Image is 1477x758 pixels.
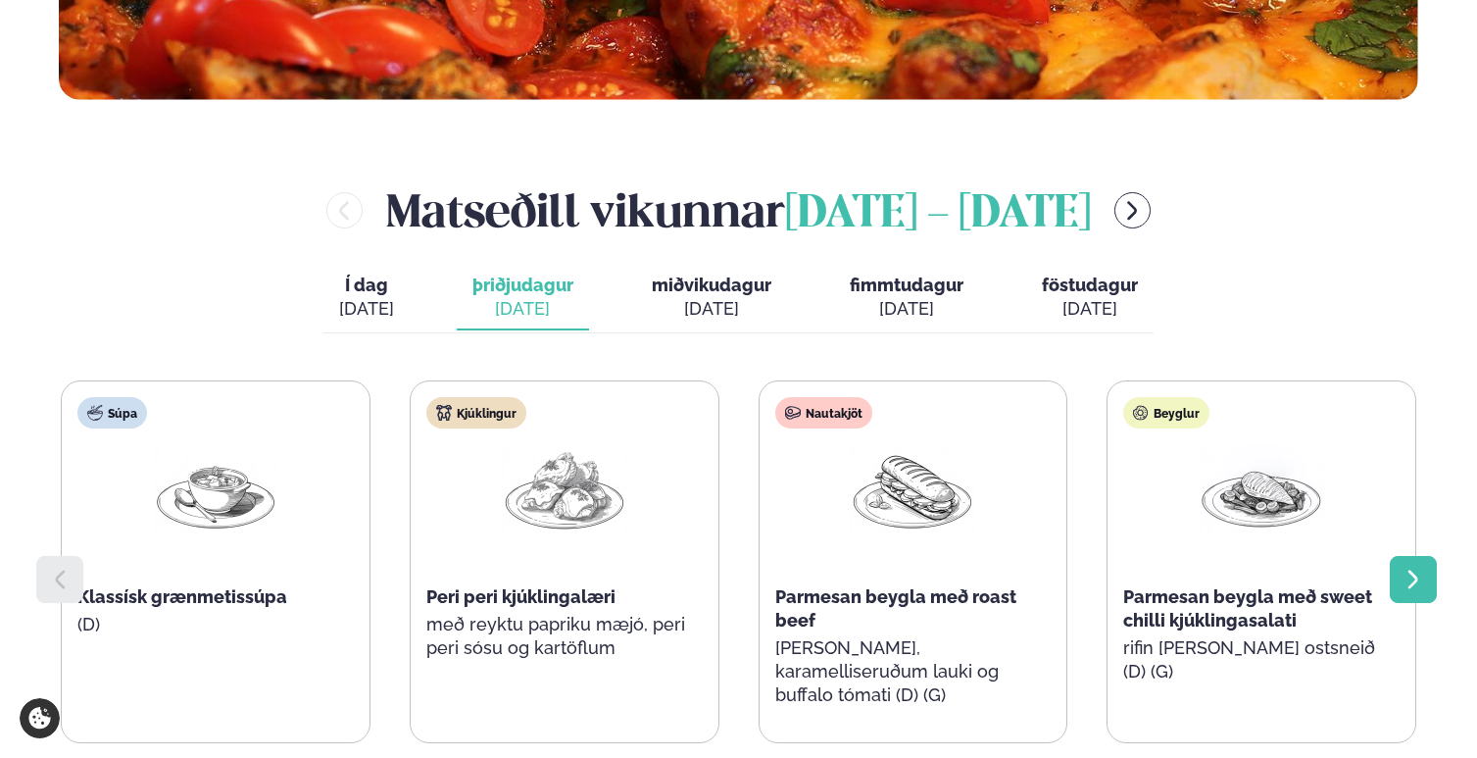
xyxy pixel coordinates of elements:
img: Panini.png [850,444,975,535]
img: Chicken-thighs.png [502,444,627,535]
div: [DATE] [472,297,573,321]
span: Í dag [339,274,394,297]
button: þriðjudagur [DATE] [457,266,589,330]
div: [DATE] [1042,297,1138,321]
div: [DATE] [850,297,963,321]
span: Peri peri kjúklingalæri [426,586,615,607]
p: rifin [PERSON_NAME] ostsneið (D) (G) [1123,636,1400,683]
span: Parmesan beygla með roast beef [775,586,1016,631]
img: soup.svg [87,405,103,421]
span: Parmesan beygla með sweet chilli kjúklingasalati [1123,586,1372,631]
div: Nautakjöt [775,397,872,429]
span: [DATE] - [DATE] [785,193,1091,236]
p: [PERSON_NAME], karamelliseruðum lauki og buffalo tómati (D) (G) [775,636,1052,707]
p: með reyktu papriku mæjó, peri peri sósu og kartöflum [426,613,703,660]
img: bagle-new-16px.svg [1133,405,1149,421]
button: miðvikudagur [DATE] [636,266,787,330]
img: Chicken-breast.png [1199,444,1324,535]
h2: Matseðill vikunnar [386,178,1091,242]
a: Cookie settings [20,698,60,738]
button: föstudagur [DATE] [1026,266,1154,330]
img: Soup.png [153,444,278,535]
span: þriðjudagur [472,275,573,295]
button: menu-btn-left [326,192,363,228]
button: menu-btn-right [1114,192,1151,228]
button: fimmtudagur [DATE] [834,266,979,330]
span: miðvikudagur [652,275,771,295]
span: fimmtudagur [850,275,963,295]
img: beef.svg [785,405,801,421]
div: [DATE] [339,297,394,321]
span: Klassísk grænmetissúpa [77,586,287,607]
p: (D) [77,613,354,636]
img: chicken.svg [436,405,452,421]
span: föstudagur [1042,275,1138,295]
div: Súpa [77,397,147,429]
div: Kjúklingur [426,397,526,429]
button: Í dag [DATE] [323,266,410,330]
div: [DATE] [652,297,771,321]
div: Beyglur [1123,397,1209,429]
